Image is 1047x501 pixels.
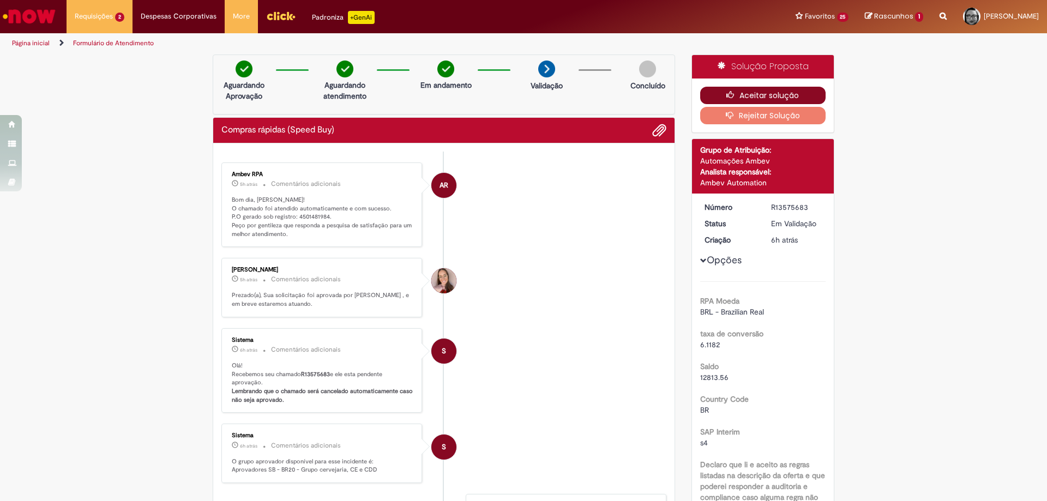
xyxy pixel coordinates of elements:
span: 12813.56 [700,372,729,382]
span: S [442,338,446,364]
span: 25 [837,13,849,22]
p: Bom dia, [PERSON_NAME]! O chamado foi atendido automaticamente e com sucesso. P.O gerado sob regi... [232,196,413,239]
h2: Compras rápidas (Speed Buy) Histórico de tíquete [221,125,334,135]
span: More [233,11,250,22]
div: Eduarda Duz Lira [431,268,456,293]
div: Sistema [232,337,413,343]
a: Formulário de Atendimento [73,39,154,47]
span: BRL - Brazilian Real [700,307,764,317]
img: check-circle-green.png [336,61,353,77]
small: Comentários adicionais [271,179,341,189]
span: Despesas Corporativas [141,11,216,22]
b: Country Code [700,394,749,404]
div: Em Validação [771,218,822,229]
p: Aguardando atendimento [318,80,371,101]
p: Aguardando Aprovação [218,80,270,101]
p: Concluído [630,80,665,91]
img: check-circle-green.png [437,61,454,77]
time: 29/09/2025 10:53:09 [240,276,257,283]
span: 1 [915,12,923,22]
div: [PERSON_NAME] [232,267,413,273]
div: System [431,434,456,460]
b: RPA Moeda [700,296,739,306]
span: AR [440,172,448,198]
p: Validação [531,80,563,91]
div: Ambev RPA [431,173,456,198]
span: Requisições [75,11,113,22]
span: s4 [700,438,708,448]
a: Rascunhos [865,11,923,22]
span: 6h atrás [771,235,798,245]
span: Rascunhos [874,11,913,21]
dt: Status [696,218,763,229]
div: 29/09/2025 10:24:52 [771,234,822,245]
small: Comentários adicionais [271,441,341,450]
span: 6h atrás [240,443,257,449]
div: Analista responsável: [700,166,826,177]
button: Rejeitar Solução [700,107,826,124]
div: Sistema [232,432,413,439]
div: Automações Ambev [700,155,826,166]
div: Grupo de Atribuição: [700,144,826,155]
a: Página inicial [12,39,50,47]
img: check-circle-green.png [236,61,252,77]
img: img-circle-grey.png [639,61,656,77]
b: taxa de conversão [700,329,763,339]
button: Aceitar solução [700,87,826,104]
span: Favoritos [805,11,835,22]
ul: Trilhas de página [8,33,690,53]
p: +GenAi [348,11,375,24]
img: ServiceNow [1,5,57,27]
b: Lembrando que o chamado será cancelado automaticamente caso não seja aprovado. [232,387,414,404]
p: O grupo aprovador disponível para esse incidente é: Aprovadores SB - BR20 - Grupo cervejaria, CE ... [232,457,413,474]
img: arrow-next.png [538,61,555,77]
div: Ambev Automation [700,177,826,188]
div: System [431,339,456,364]
span: S [442,434,446,460]
div: R13575683 [771,202,822,213]
span: 6.1182 [700,340,720,349]
b: Saldo [700,361,719,371]
span: 5h atrás [240,276,257,283]
p: Prezado(a), Sua solicitação foi aprovada por [PERSON_NAME] , e em breve estaremos atuando. [232,291,413,308]
small: Comentários adicionais [271,275,341,284]
span: [PERSON_NAME] [984,11,1039,21]
p: Em andamento [420,80,472,90]
div: Solução Proposta [692,55,834,79]
time: 29/09/2025 10:24:52 [771,235,798,245]
div: Ambev RPA [232,171,413,178]
span: 6h atrás [240,347,257,353]
button: Adicionar anexos [652,123,666,137]
b: SAP Interim [700,427,740,437]
time: 29/09/2025 10:25:05 [240,347,257,353]
dt: Número [696,202,763,213]
div: Padroniza [312,11,375,24]
b: R13575683 [301,370,330,378]
time: 29/09/2025 11:28:55 [240,181,257,188]
p: Olá! Recebemos seu chamado e ele esta pendente aprovação. [232,361,413,405]
span: 5h atrás [240,181,257,188]
span: BR [700,405,709,415]
time: 29/09/2025 10:25:01 [240,443,257,449]
dt: Criação [696,234,763,245]
span: 2 [115,13,124,22]
small: Comentários adicionais [271,345,341,354]
img: click_logo_yellow_360x200.png [266,8,296,24]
